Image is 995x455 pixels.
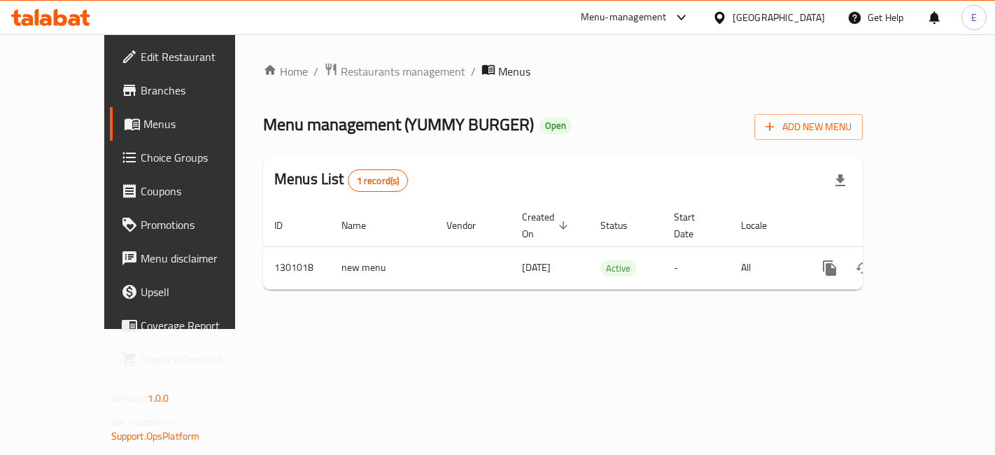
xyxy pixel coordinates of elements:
span: Locale [741,217,785,234]
span: Menu disclaimer [141,250,259,267]
button: more [813,251,847,285]
span: Coupons [141,183,259,199]
span: Active [600,260,636,276]
span: Menu management ( YUMMY BURGER ) [263,108,534,140]
span: Created On [522,209,572,242]
span: Vendor [446,217,494,234]
h2: Menus List [274,169,408,192]
span: Add New Menu [765,118,852,136]
span: Promotions [141,216,259,233]
span: Start Date [674,209,713,242]
a: Menus [110,107,270,141]
span: Open [539,120,572,132]
div: Total records count [348,169,409,192]
span: Upsell [141,283,259,300]
a: Promotions [110,208,270,241]
span: Coverage Report [141,317,259,334]
div: Open [539,118,572,134]
div: Menu-management [581,9,667,26]
button: Change Status [847,251,880,285]
span: Version: [111,389,146,407]
nav: breadcrumb [263,62,863,80]
a: Grocery Checklist [110,342,270,376]
a: Menu disclaimer [110,241,270,275]
span: E [971,10,977,25]
span: Restaurants management [341,63,465,80]
a: Support.OpsPlatform [111,427,200,445]
td: 1301018 [263,246,330,289]
button: Add New Menu [754,114,863,140]
span: Status [600,217,646,234]
span: [DATE] [522,258,551,276]
span: 1 record(s) [348,174,408,188]
a: Branches [110,73,270,107]
span: Get support on: [111,413,176,431]
span: Grocery Checklist [141,351,259,367]
a: Coverage Report [110,309,270,342]
div: [GEOGRAPHIC_DATA] [733,10,825,25]
td: - [663,246,730,289]
td: All [730,246,802,289]
li: / [313,63,318,80]
div: Export file [824,164,857,197]
span: ID [274,217,301,234]
span: Edit Restaurant [141,48,259,65]
a: Home [263,63,308,80]
a: Edit Restaurant [110,40,270,73]
span: Menus [143,115,259,132]
td: new menu [330,246,435,289]
span: Branches [141,82,259,99]
a: Choice Groups [110,141,270,174]
span: Choice Groups [141,149,259,166]
span: 1.0.0 [148,389,169,407]
th: Actions [802,204,959,247]
a: Coupons [110,174,270,208]
span: Menus [498,63,530,80]
a: Restaurants management [324,62,465,80]
a: Upsell [110,275,270,309]
table: enhanced table [263,204,959,290]
li: / [471,63,476,80]
span: Name [341,217,384,234]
